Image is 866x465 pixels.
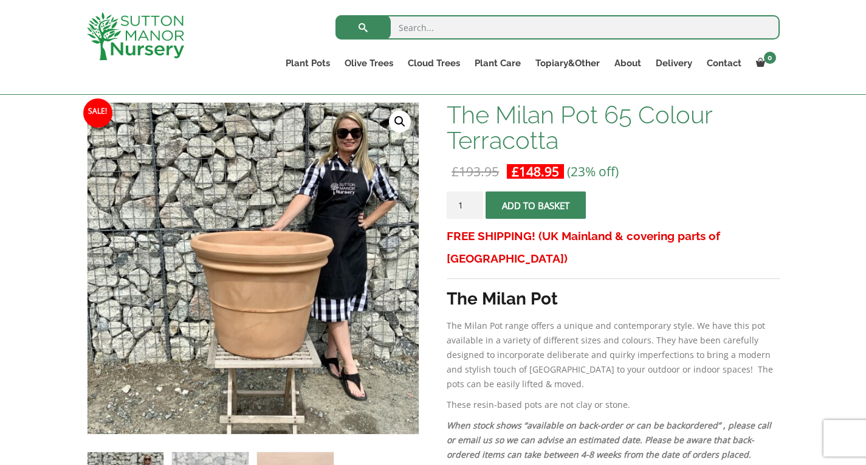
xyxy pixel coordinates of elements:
[87,12,184,60] img: logo
[335,15,780,40] input: Search...
[447,191,483,219] input: Product quantity
[278,55,337,72] a: Plant Pots
[699,55,749,72] a: Contact
[607,55,648,72] a: About
[567,163,619,180] span: (23% off)
[452,163,459,180] span: £
[337,55,400,72] a: Olive Trees
[447,419,771,460] em: When stock shows “available on back-order or can be backordered” , please call or email us so we ...
[512,163,519,180] span: £
[447,398,779,412] p: These resin-based pots are not clay or stone.
[512,163,559,180] bdi: 148.95
[528,55,607,72] a: Topiary&Other
[389,111,411,133] a: View full-screen image gallery
[83,98,112,128] span: Sale!
[452,163,499,180] bdi: 193.95
[447,225,779,270] h3: FREE SHIPPING! (UK Mainland & covering parts of [GEOGRAPHIC_DATA])
[400,55,467,72] a: Cloud Trees
[447,289,558,309] strong: The Milan Pot
[648,55,699,72] a: Delivery
[447,319,779,391] p: The Milan Pot range offers a unique and contemporary style. We have this pot available in a varie...
[749,55,780,72] a: 0
[447,102,779,153] h1: The Milan Pot 65 Colour Terracotta
[764,52,776,64] span: 0
[467,55,528,72] a: Plant Care
[486,191,586,219] button: Add to basket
